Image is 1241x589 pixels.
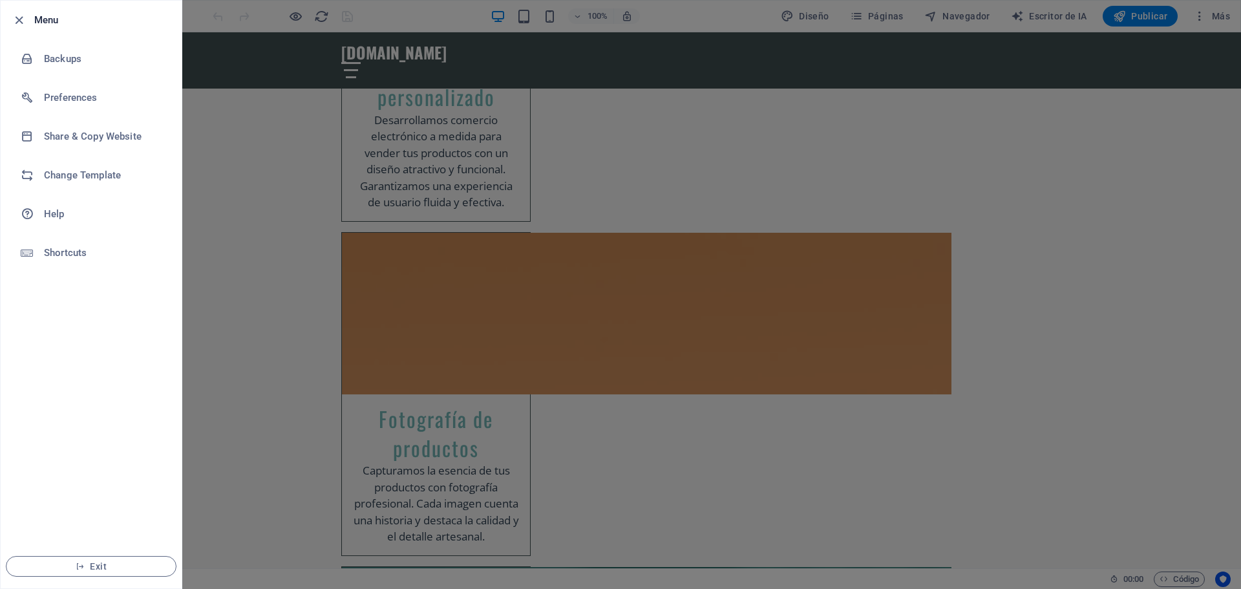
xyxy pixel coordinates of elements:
[6,556,176,577] button: Exit
[44,206,164,222] h6: Help
[17,561,165,572] span: Exit
[44,167,164,183] h6: Change Template
[44,245,164,261] h6: Shortcuts
[1,195,182,233] a: Help
[44,51,164,67] h6: Backups
[44,90,164,105] h6: Preferences
[44,129,164,144] h6: Share & Copy Website
[34,12,171,28] h6: Menu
